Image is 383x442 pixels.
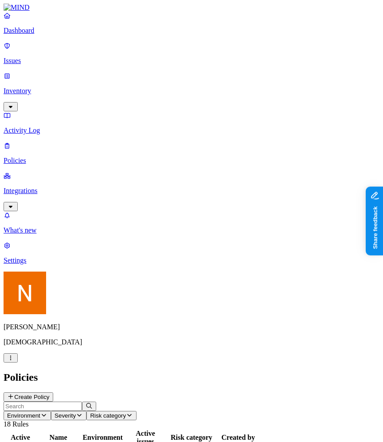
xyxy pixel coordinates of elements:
[4,12,379,35] a: Dashboard
[4,57,379,65] p: Issues
[4,4,30,12] img: MIND
[4,111,379,134] a: Activity Log
[4,4,379,12] a: MIND
[81,434,125,442] div: Environment
[4,226,379,234] p: What's new
[4,126,379,134] p: Activity Log
[4,257,379,264] p: Settings
[4,187,379,195] p: Integrations
[4,72,379,110] a: Inventory
[4,211,379,234] a: What's new
[4,241,379,264] a: Settings
[166,434,217,442] div: Risk category
[4,420,28,428] span: 18 Rules
[5,434,36,442] div: Active
[4,338,379,346] p: [DEMOGRAPHIC_DATA]
[4,142,379,165] a: Policies
[219,434,258,442] div: Created by
[4,172,379,210] a: Integrations
[90,412,126,419] span: Risk category
[7,412,40,419] span: Environment
[4,272,46,314] img: Nitai Mishary
[4,27,379,35] p: Dashboard
[4,157,379,165] p: Policies
[4,323,379,331] p: [PERSON_NAME]
[4,42,379,65] a: Issues
[38,434,79,442] div: Name
[4,402,82,411] input: Search
[4,87,379,95] p: Inventory
[4,392,53,402] button: Create Policy
[55,412,76,419] span: Severity
[4,371,379,383] h2: Policies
